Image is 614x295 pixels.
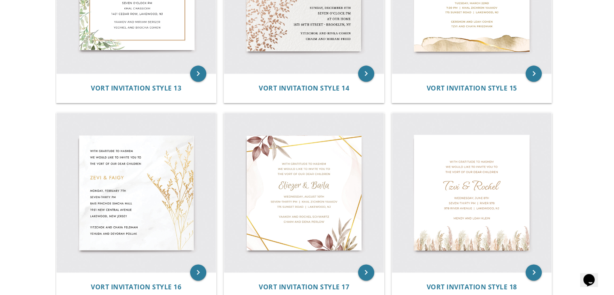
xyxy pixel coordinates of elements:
a: Vort Invitation Style 14 [259,84,349,92]
a: keyboard_arrow_right [526,264,542,280]
a: Vort Invitation Style 17 [259,283,349,291]
a: Vort Invitation Style 18 [427,283,517,291]
a: keyboard_arrow_right [358,65,374,82]
a: keyboard_arrow_right [190,65,206,82]
a: Vort Invitation Style 13 [91,84,181,92]
a: keyboard_arrow_right [358,264,374,280]
a: keyboard_arrow_right [190,264,206,280]
img: Vort Invitation Style 16 [57,113,216,273]
a: Vort Invitation Style 16 [91,283,181,291]
span: Vort Invitation Style 16 [91,282,181,291]
span: Vort Invitation Style 17 [259,282,349,291]
a: keyboard_arrow_right [526,65,542,82]
a: Vort Invitation Style 15 [427,84,517,92]
iframe: chat widget [580,263,606,287]
span: Vort Invitation Style 18 [427,282,517,291]
img: Vort Invitation Style 17 [224,113,384,273]
img: Vort Invitation Style 18 [392,113,552,273]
